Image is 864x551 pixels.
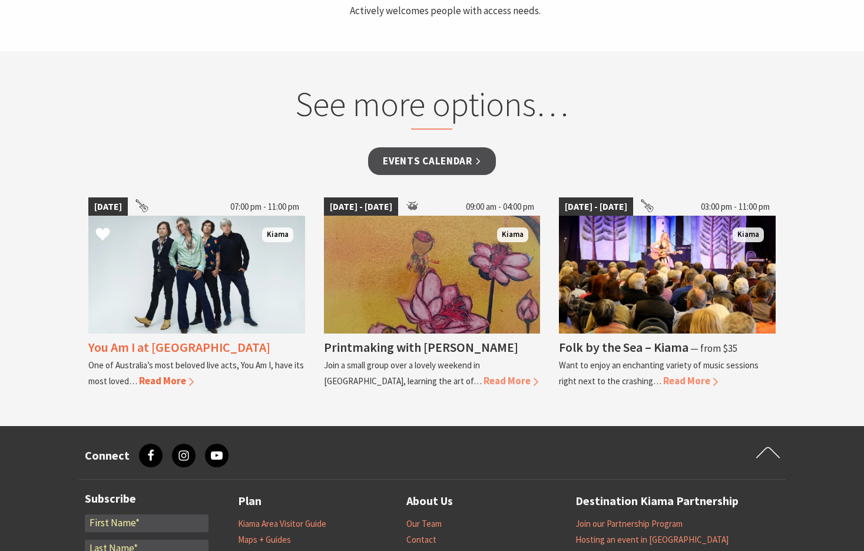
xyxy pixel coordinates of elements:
[497,227,528,242] span: Kiama
[238,534,291,546] a: Maps + Guides
[88,197,128,216] span: [DATE]
[238,518,326,530] a: Kiama Area Visitor Guide
[238,491,261,511] a: Plan
[690,342,737,355] span: ⁠— from $35
[484,374,538,387] span: Read More
[406,518,442,530] a: Our Team
[324,197,541,389] a: [DATE] - [DATE] 09:00 am - 04:00 pm Printmaking Kiama Printmaking with [PERSON_NAME] Join a small...
[88,359,304,387] p: One of Australia’s most beloved live acts, You Am I, have its most loved…
[85,491,208,506] h3: Subscribe
[324,339,518,355] h4: Printmaking with [PERSON_NAME]
[84,215,122,255] button: Click to Favourite You Am I at Kiama
[559,339,688,355] h4: Folk by the Sea – Kiama
[88,339,270,355] h4: You Am I at [GEOGRAPHIC_DATA]
[324,216,541,334] img: Printmaking
[559,197,776,389] a: [DATE] - [DATE] 03:00 pm - 11:00 pm Folk by the Sea - Showground Pavilion Kiama Folk by the Sea –...
[85,448,130,463] h3: Connect
[85,514,208,532] input: First Name*
[559,197,633,216] span: [DATE] - [DATE]
[324,197,398,216] span: [DATE] - [DATE]
[139,374,194,387] span: Read More
[350,3,776,19] p: Actively welcomes people with access needs.
[575,518,683,530] a: Join our Partnership Program
[88,216,305,334] img: You Am I
[575,534,729,546] a: Hosting an event in [GEOGRAPHIC_DATA]
[695,197,776,216] span: 03:00 pm - 11:00 pm
[733,227,764,242] span: Kiama
[224,197,305,216] span: 07:00 pm - 11:00 pm
[406,534,436,546] a: Contact
[460,197,540,216] span: 09:00 am - 04:00 pm
[575,491,739,511] a: Destination Kiama Partnership
[207,84,657,130] h2: See more options…
[262,227,293,242] span: Kiama
[368,147,496,175] a: Events Calendar
[559,359,759,387] p: Want to enjoy an enchanting variety of music sessions right next to the crashing…
[663,374,718,387] span: Read More
[88,197,305,389] a: [DATE] 07:00 pm - 11:00 pm You Am I Kiama You Am I at [GEOGRAPHIC_DATA] One of Australia’s most b...
[324,359,482,387] p: Join a small group over a lovely weekend in [GEOGRAPHIC_DATA], learning the art of…
[406,491,453,511] a: About Us
[559,216,776,334] img: Folk by the Sea - Showground Pavilion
